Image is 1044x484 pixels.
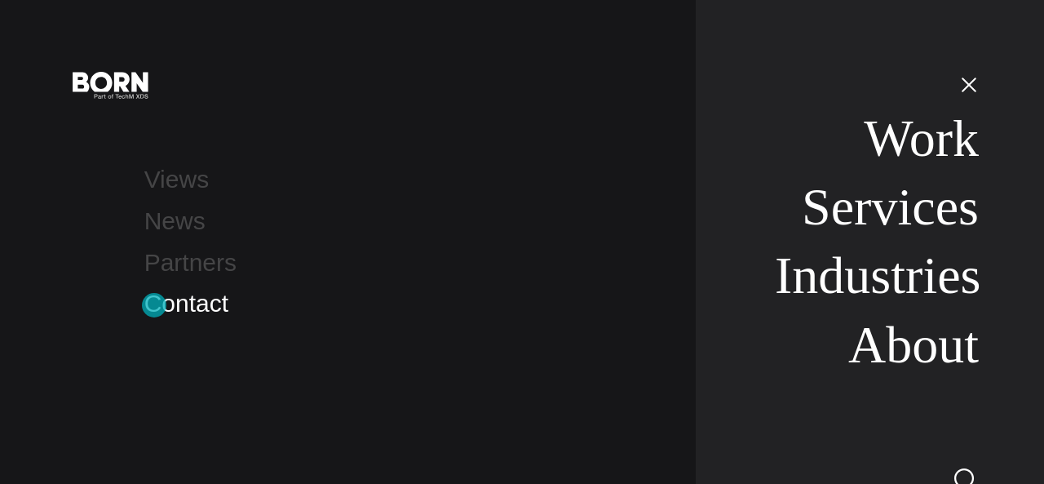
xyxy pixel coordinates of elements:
a: Views [144,166,209,193]
a: Contact [144,290,228,317]
a: Industries [775,246,981,304]
a: Partners [144,249,237,276]
a: About [848,316,979,374]
a: Work [864,109,979,167]
a: Services [802,178,979,236]
button: Open [949,67,989,101]
a: News [144,207,206,234]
